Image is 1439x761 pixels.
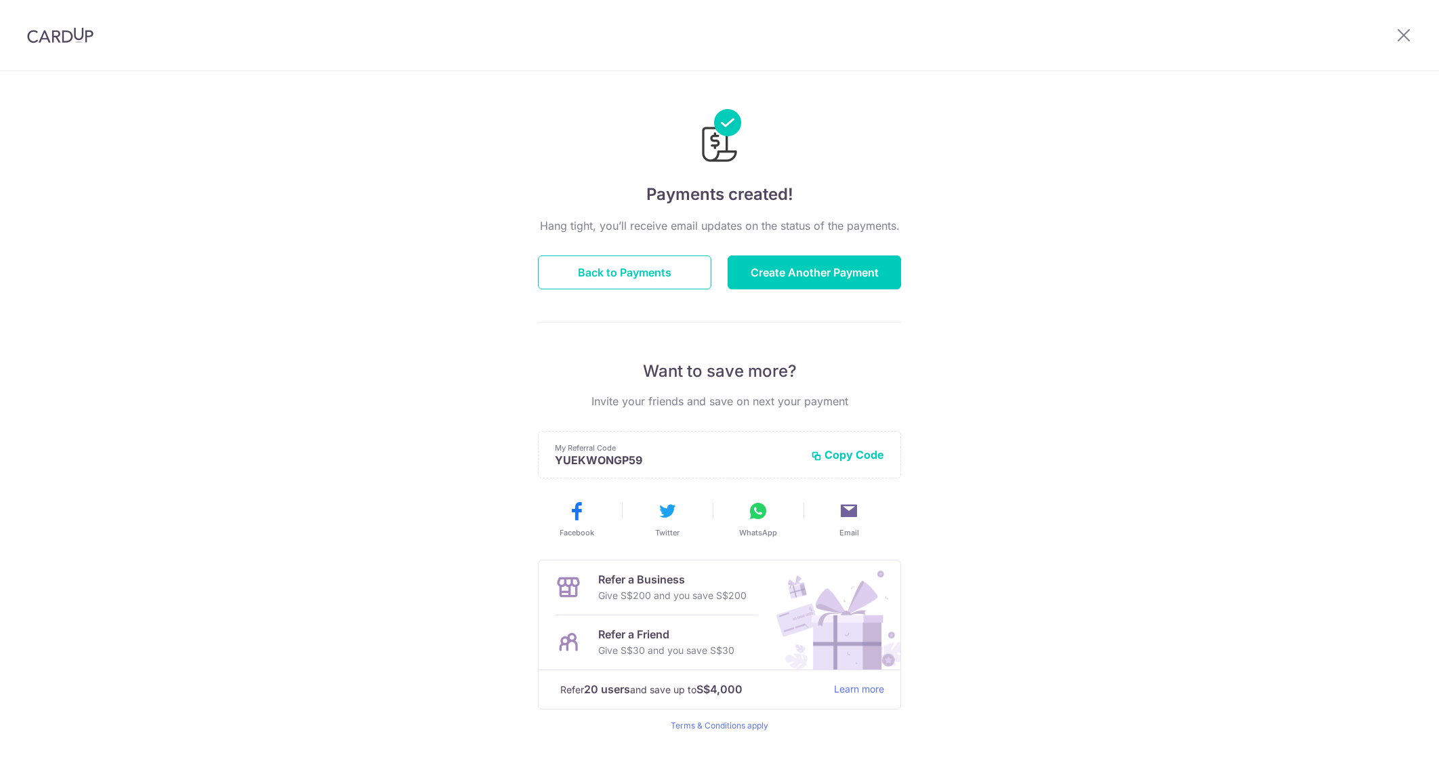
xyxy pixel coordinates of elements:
p: Refer a Friend [598,626,734,642]
strong: S$4,000 [696,681,743,697]
span: Facebook [560,527,594,538]
button: Email [809,500,889,538]
button: Twitter [627,500,707,538]
p: Give S$30 and you save S$30 [598,642,734,659]
p: Want to save more? [538,361,901,382]
button: Create Another Payment [728,255,901,289]
p: Refer and save up to [560,681,823,698]
p: YUEKWONGP59 [555,453,800,467]
p: Hang tight, you’ll receive email updates on the status of the payments. [538,218,901,234]
p: Invite your friends and save on next your payment [538,393,901,409]
span: WhatsApp [739,527,777,538]
a: Terms & Conditions apply [671,720,768,731]
button: Back to Payments [538,255,711,289]
h4: Payments created! [538,182,901,207]
p: My Referral Code [555,443,800,453]
button: Copy Code [811,448,884,461]
img: CardUp [27,27,93,43]
img: Payments [698,109,741,166]
p: Refer a Business [598,571,747,588]
span: Twitter [655,527,680,538]
span: Email [839,527,859,538]
button: Facebook [537,500,617,538]
p: Give S$200 and you save S$200 [598,588,747,604]
button: WhatsApp [718,500,798,538]
strong: 20 users [584,681,630,697]
img: Refer [764,560,900,670]
a: Learn more [834,681,884,698]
